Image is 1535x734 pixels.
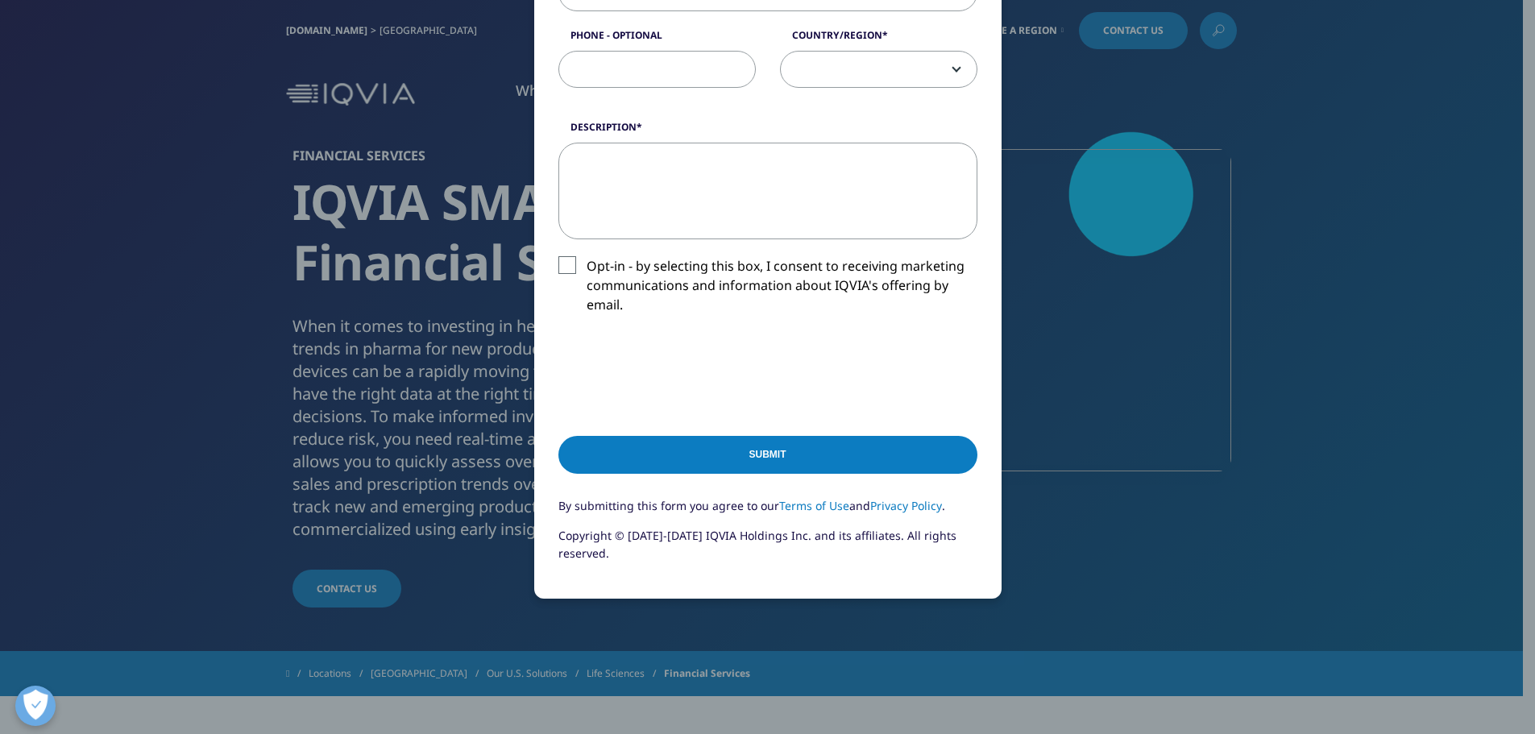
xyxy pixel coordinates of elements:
[558,527,977,574] p: Copyright © [DATE]-[DATE] IQVIA Holdings Inc. and its affiliates. All rights reserved.
[558,256,977,323] label: Opt-in - by selecting this box, I consent to receiving marketing communications and information a...
[779,498,849,513] a: Terms of Use
[558,436,977,474] input: Submit
[15,686,56,726] button: Open Preferences
[870,498,942,513] a: Privacy Policy
[558,120,977,143] label: Description
[780,28,977,51] label: Country/Region
[558,340,803,403] iframe: reCAPTCHA
[558,28,756,51] label: Phone - Optional
[558,497,977,527] p: By submitting this form you agree to our and .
